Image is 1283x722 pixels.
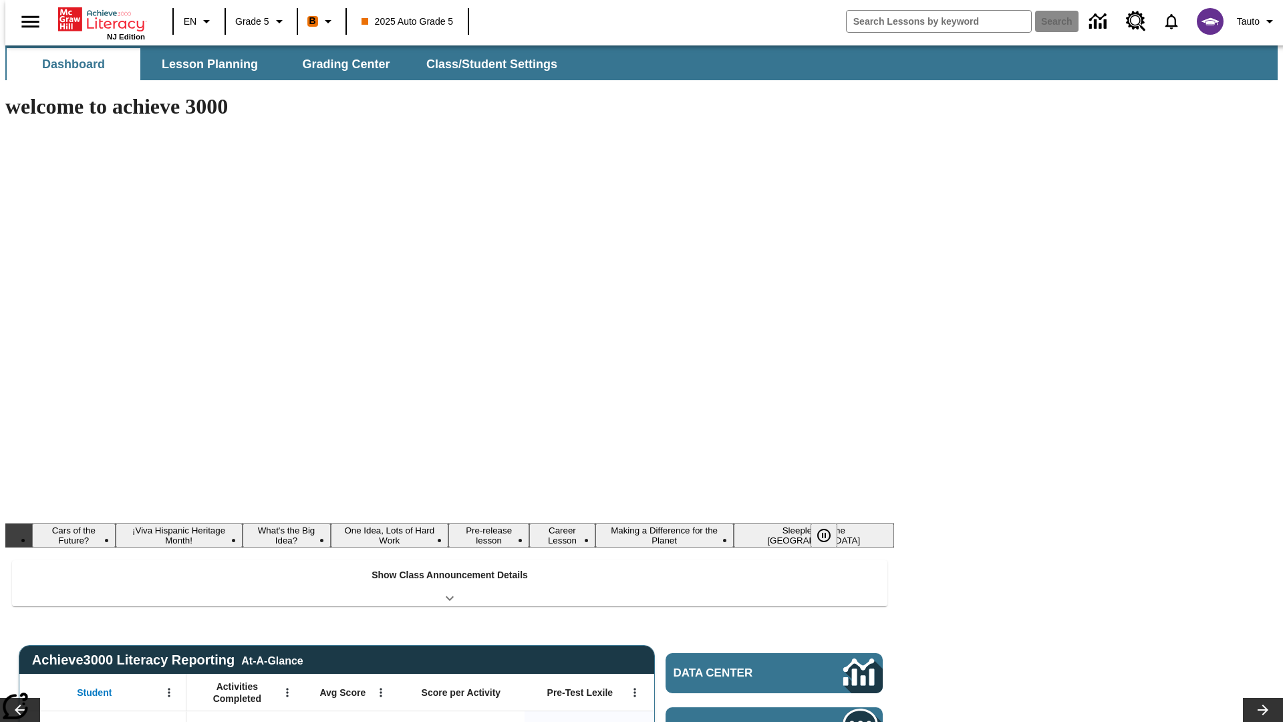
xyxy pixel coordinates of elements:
div: At-A-Glance [241,652,303,667]
button: Slide 8 Sleepless in the Animal Kingdom [734,523,894,548]
span: Score per Activity [422,687,501,699]
button: Lesson carousel, Next [1243,698,1283,722]
span: 2025 Auto Grade 5 [362,15,454,29]
button: Open Menu [277,683,297,703]
button: Slide 5 Pre-release lesson [448,523,529,548]
button: Profile/Settings [1232,9,1283,33]
a: Data Center [666,653,883,693]
a: Resource Center, Will open in new tab [1118,3,1154,39]
div: Pause [811,523,851,548]
button: Open side menu [11,2,50,41]
span: Activities Completed [193,681,281,705]
span: Pre-Test Lexile [547,687,613,699]
button: Slide 7 Making a Difference for the Planet [595,523,734,548]
button: Open Menu [159,683,179,703]
button: Language: EN, Select a language [178,9,221,33]
p: Show Class Announcement Details [372,568,528,582]
button: Slide 6 Career Lesson [529,523,595,548]
span: B [309,13,316,29]
a: Notifications [1154,4,1189,39]
a: Home [58,6,145,33]
button: Class/Student Settings [416,48,568,80]
button: Open Menu [625,683,645,703]
h1: welcome to achieve 3000 [5,94,894,119]
a: Data Center [1081,3,1118,40]
span: Student [77,687,112,699]
button: Lesson Planning [143,48,277,80]
button: Grading Center [279,48,413,80]
img: avatar image [1197,8,1224,35]
span: Avg Score [319,687,366,699]
div: SubNavbar [5,48,569,80]
button: Slide 4 One Idea, Lots of Hard Work [331,523,449,548]
button: Pause [811,523,837,548]
button: Slide 1 Cars of the Future? [32,523,116,548]
span: Tauto [1237,15,1260,29]
button: Dashboard [7,48,140,80]
span: Achieve3000 Literacy Reporting [32,652,303,668]
button: Slide 3 What's the Big Idea? [243,523,331,548]
button: Boost Class color is orange. Change class color [302,9,341,33]
button: Select a new avatar [1189,4,1232,39]
div: Home [58,5,145,41]
span: NJ Edition [107,33,145,41]
button: Open Menu [371,683,391,703]
span: EN [184,15,196,29]
div: Show Class Announcement Details [12,560,887,606]
button: Slide 2 ¡Viva Hispanic Heritage Month! [116,523,243,548]
div: SubNavbar [5,45,1278,80]
input: search field [847,11,1031,32]
button: Grade: Grade 5, Select a grade [230,9,293,33]
span: Grade 5 [235,15,269,29]
span: Data Center [674,667,799,680]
